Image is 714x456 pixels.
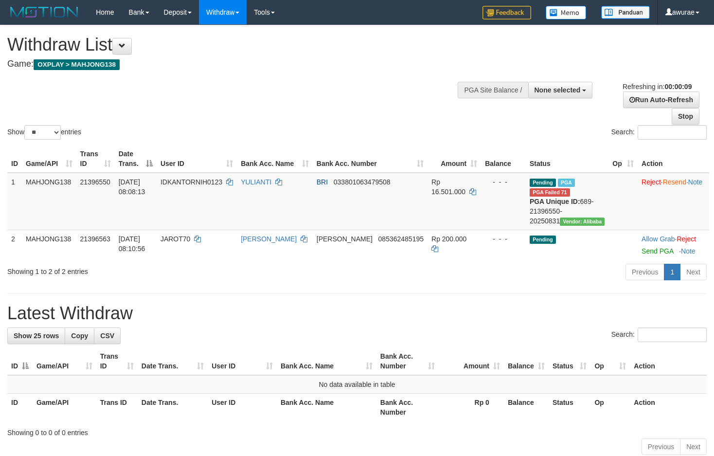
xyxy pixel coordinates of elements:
[7,328,65,344] a: Show 25 rows
[549,394,591,421] th: Status
[376,347,439,375] th: Bank Acc. Number: activate to sort column ascending
[138,394,208,421] th: Date Trans.
[80,178,110,186] span: 21396550
[7,375,707,394] td: No data available in table
[7,145,22,173] th: ID
[7,424,707,438] div: Showing 0 to 0 of 0 entries
[378,235,424,243] span: Copy 085362485195 to clipboard
[485,234,522,244] div: - - -
[638,230,709,260] td: ·
[161,235,190,243] span: JAROT70
[96,394,138,421] th: Trans ID
[638,145,709,173] th: Action
[663,178,686,186] a: Resend
[22,230,76,260] td: MAHJONG138
[530,179,556,187] span: Pending
[96,347,138,375] th: Trans ID: activate to sort column ascending
[76,145,115,173] th: Trans ID: activate to sort column ascending
[431,178,465,196] span: Rp 16.501.000
[611,328,707,342] label: Search:
[7,59,466,69] h4: Game:
[7,5,81,19] img: MOTION_logo.png
[80,235,110,243] span: 21396563
[439,394,504,421] th: Rp 0
[630,394,707,421] th: Action
[14,332,59,340] span: Show 25 rows
[100,332,114,340] span: CSV
[680,264,707,280] a: Next
[334,178,391,186] span: Copy 033801063479508 to clipboard
[642,247,673,255] a: Send PGA
[590,394,630,421] th: Op
[526,145,608,173] th: Status
[535,86,581,94] span: None selected
[530,188,570,197] span: PGA Error
[630,347,707,375] th: Action
[611,125,707,140] label: Search:
[277,347,376,375] th: Bank Acc. Name: activate to sort column ascending
[439,347,504,375] th: Amount: activate to sort column ascending
[608,145,638,173] th: Op: activate to sort column ascending
[313,145,428,173] th: Bank Acc. Number: activate to sort column ascending
[157,145,237,173] th: User ID: activate to sort column ascending
[161,178,222,186] span: IDKANTORNIH0123
[119,178,145,196] span: [DATE] 08:08:13
[558,179,575,187] span: Marked by awurae
[504,394,549,421] th: Balance
[485,177,522,187] div: - - -
[237,145,313,173] th: Bank Acc. Name: activate to sort column ascending
[317,178,328,186] span: BRI
[7,230,22,260] td: 2
[277,394,376,421] th: Bank Acc. Name
[530,236,556,244] span: Pending
[71,332,88,340] span: Copy
[504,347,549,375] th: Balance: activate to sort column ascending
[458,82,528,98] div: PGA Site Balance /
[33,347,96,375] th: Game/API: activate to sort column ascending
[7,125,81,140] label: Show entries
[560,218,605,226] span: Vendor URL: https://settle4.1velocity.biz
[241,178,271,186] a: YULIANTI
[428,145,481,173] th: Amount: activate to sort column ascending
[623,91,699,108] a: Run Auto-Refresh
[549,347,591,375] th: Status: activate to sort column ascending
[664,83,692,91] strong: 00:00:09
[638,328,707,342] input: Search:
[317,235,373,243] span: [PERSON_NAME]
[7,263,290,276] div: Showing 1 to 2 of 2 entries
[528,82,593,98] button: None selected
[22,145,76,173] th: Game/API: activate to sort column ascending
[526,173,608,230] td: 689-21396550-20250831
[688,178,703,186] a: Note
[7,173,22,230] td: 1
[7,347,33,375] th: ID: activate to sort column descending
[642,438,680,455] a: Previous
[482,6,531,19] img: Feedback.jpg
[33,394,96,421] th: Game/API
[241,235,297,243] a: [PERSON_NAME]
[642,235,677,243] span: ·
[7,394,33,421] th: ID
[638,125,707,140] input: Search:
[24,125,61,140] select: Showentries
[546,6,587,19] img: Button%20Memo.svg
[642,178,661,186] a: Reject
[7,304,707,323] h1: Latest Withdraw
[681,247,696,255] a: Note
[530,198,580,205] b: PGA Unique ID:
[7,35,466,55] h1: Withdraw List
[638,173,709,230] td: · ·
[208,394,277,421] th: User ID
[138,347,208,375] th: Date Trans.: activate to sort column ascending
[590,347,630,375] th: Op: activate to sort column ascending
[672,108,699,125] a: Stop
[376,394,439,421] th: Bank Acc. Number
[22,173,76,230] td: MAHJONG138
[677,235,696,243] a: Reject
[115,145,157,173] th: Date Trans.: activate to sort column descending
[680,438,707,455] a: Next
[94,328,121,344] a: CSV
[431,235,466,243] span: Rp 200.000
[625,264,664,280] a: Previous
[601,6,650,19] img: panduan.png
